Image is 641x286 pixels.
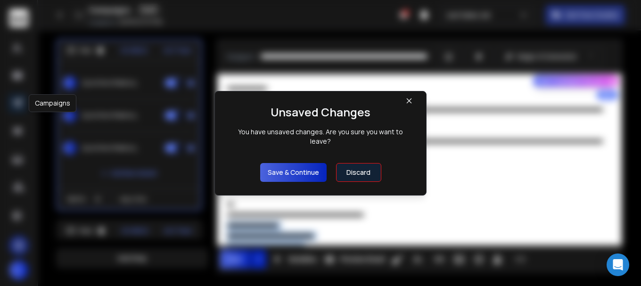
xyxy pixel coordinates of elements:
div: Campaigns [29,94,76,112]
div: You have unsaved changes. Are you sure you want to leave? [228,127,413,146]
div: Open Intercom Messenger [607,253,629,276]
button: Discard [336,163,381,182]
button: Save & Continue [260,163,327,182]
h1: Unsaved Changes [271,105,370,120]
